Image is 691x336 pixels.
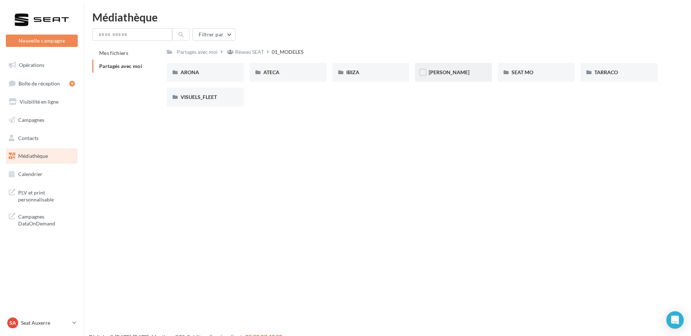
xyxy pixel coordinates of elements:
span: Visibilité en ligne [20,99,58,105]
span: TARRACO [594,69,618,75]
button: Nouvelle campagne [6,35,78,47]
a: Opérations [4,57,79,73]
div: Partagés avec moi [177,48,218,56]
span: ARONA [181,69,199,75]
a: PLV et print personnalisable [4,185,79,206]
span: Campagnes DataOnDemand [18,212,75,227]
span: Partagés avec moi [99,63,142,69]
div: Réseau SEAT [235,48,264,56]
span: Boîte de réception [19,80,60,86]
button: Filtrer par [193,28,235,41]
div: 9 [69,81,75,87]
p: Seat Auxerre [21,319,69,327]
a: SA Seat Auxerre [6,316,78,330]
span: [PERSON_NAME] [429,69,469,75]
span: SA [9,319,16,327]
a: Calendrier [4,167,79,182]
a: Campagnes DataOnDemand [4,209,79,230]
a: Contacts [4,131,79,146]
a: Boîte de réception9 [4,76,79,91]
div: 01_MODELES [272,48,303,56]
span: Contacts [18,135,39,141]
span: Campagnes [18,117,44,123]
div: Open Intercom Messenger [666,311,684,329]
span: Médiathèque [18,153,48,159]
span: Opérations [19,62,44,68]
div: Médiathèque [92,12,682,23]
span: SEAT MO [512,69,533,75]
span: ATECA [263,69,279,75]
a: Visibilité en ligne [4,94,79,109]
a: Campagnes [4,112,79,128]
span: IBIZA [346,69,359,75]
span: Mes fichiers [99,50,128,56]
span: VISUELS_FLEET [181,94,217,100]
span: Calendrier [18,171,43,177]
a: Médiathèque [4,148,79,164]
span: PLV et print personnalisable [18,188,75,203]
